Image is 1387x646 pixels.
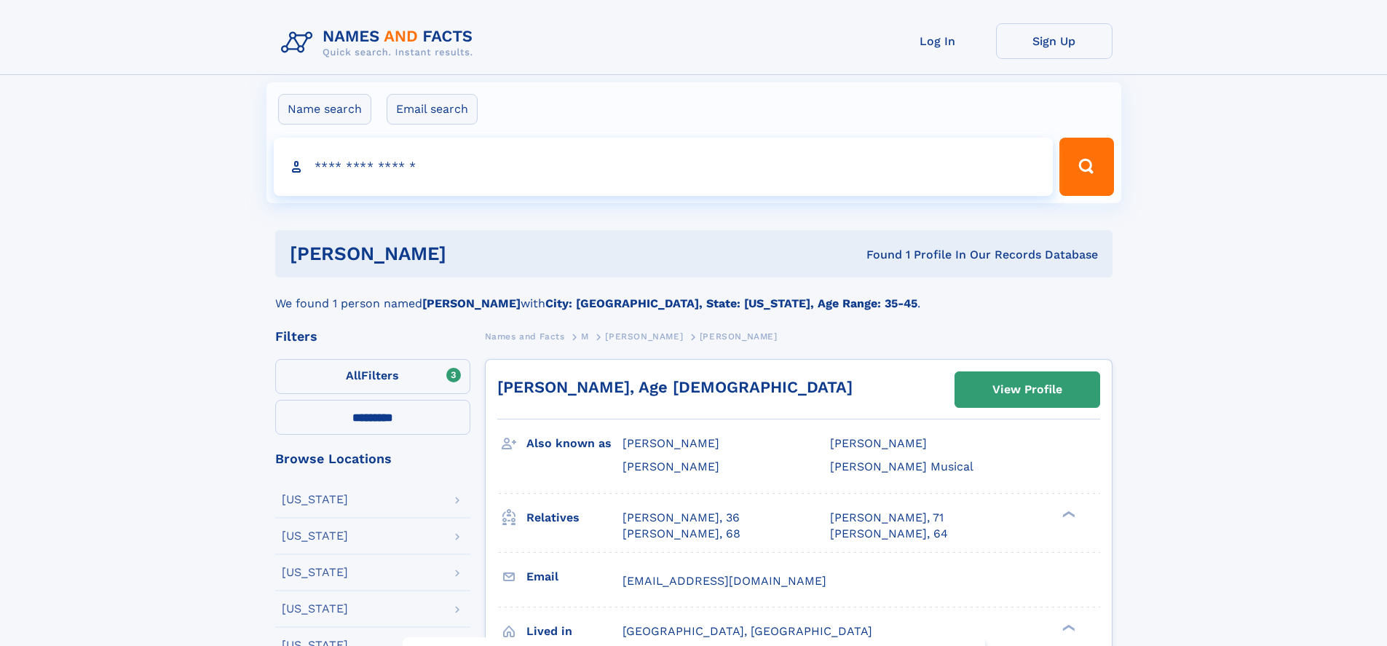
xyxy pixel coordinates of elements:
[275,452,470,465] div: Browse Locations
[275,23,485,63] img: Logo Names and Facts
[274,138,1054,196] input: search input
[278,94,371,125] label: Name search
[290,245,657,263] h1: [PERSON_NAME]
[605,327,683,345] a: [PERSON_NAME]
[526,505,623,530] h3: Relatives
[282,494,348,505] div: [US_STATE]
[830,460,973,473] span: [PERSON_NAME] Musical
[497,378,853,396] a: [PERSON_NAME], Age [DEMOGRAPHIC_DATA]
[623,526,740,542] a: [PERSON_NAME], 68
[623,460,719,473] span: [PERSON_NAME]
[1059,623,1076,632] div: ❯
[275,277,1113,312] div: We found 1 person named with .
[422,296,521,310] b: [PERSON_NAME]
[656,247,1098,263] div: Found 1 Profile In Our Records Database
[387,94,478,125] label: Email search
[282,603,348,615] div: [US_STATE]
[623,510,740,526] a: [PERSON_NAME], 36
[996,23,1113,59] a: Sign Up
[700,331,778,342] span: [PERSON_NAME]
[526,431,623,456] h3: Also known as
[955,372,1099,407] a: View Profile
[526,564,623,589] h3: Email
[880,23,996,59] a: Log In
[282,530,348,542] div: [US_STATE]
[275,330,470,343] div: Filters
[526,619,623,644] h3: Lived in
[275,359,470,394] label: Filters
[605,331,683,342] span: [PERSON_NAME]
[346,369,361,382] span: All
[581,331,589,342] span: M
[830,436,927,450] span: [PERSON_NAME]
[1059,138,1113,196] button: Search Button
[1059,509,1076,519] div: ❯
[545,296,917,310] b: City: [GEOGRAPHIC_DATA], State: [US_STATE], Age Range: 35-45
[992,373,1062,406] div: View Profile
[623,574,826,588] span: [EMAIL_ADDRESS][DOMAIN_NAME]
[282,567,348,578] div: [US_STATE]
[623,624,872,638] span: [GEOGRAPHIC_DATA], [GEOGRAPHIC_DATA]
[485,327,565,345] a: Names and Facts
[830,510,944,526] a: [PERSON_NAME], 71
[830,526,948,542] a: [PERSON_NAME], 64
[581,327,589,345] a: M
[623,436,719,450] span: [PERSON_NAME]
